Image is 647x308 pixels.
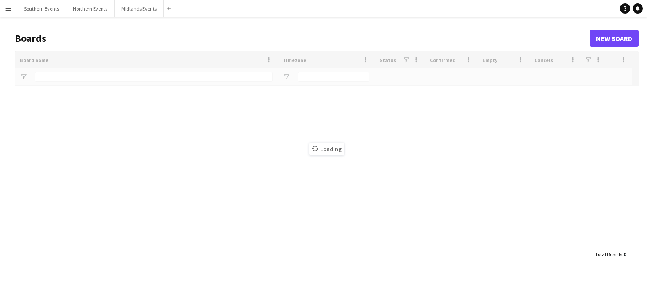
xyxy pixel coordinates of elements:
button: Midlands Events [115,0,164,17]
div: : [595,246,626,262]
button: Northern Events [66,0,115,17]
button: Southern Events [17,0,66,17]
h1: Boards [15,32,590,45]
span: Total Boards [595,251,622,257]
span: 0 [623,251,626,257]
a: New Board [590,30,639,47]
span: Loading [309,143,344,155]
